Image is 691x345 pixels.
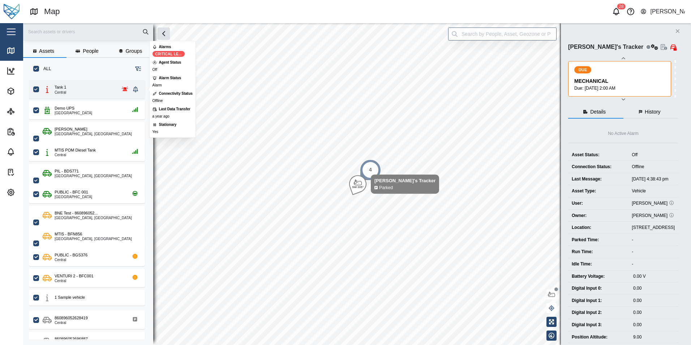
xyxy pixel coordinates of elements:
div: Idle Time: [572,261,625,268]
div: Off [153,67,157,73]
div: Reports [19,128,42,136]
div: Vehicle [632,188,675,195]
div: [PERSON_NAME] [650,7,685,16]
div: User: [572,200,625,207]
div: [PERSON_NAME] [632,200,675,207]
div: SW 205° [352,186,364,189]
div: Offline [153,98,163,104]
div: Due: [DATE] 2:00 AM [574,85,666,92]
div: Central [55,153,96,157]
div: Map [19,47,34,55]
div: - [632,237,675,243]
span: History [645,109,661,114]
div: 0.00 V [633,273,675,280]
div: BNE Test - 860896052... [55,210,98,216]
div: [DATE] 4:38:43 pm [632,176,675,183]
div: MTIS - BFN856 [55,231,82,237]
div: Alarms [19,148,40,156]
div: Dashboard [19,67,50,75]
div: Off [632,152,675,158]
div: Central [55,91,66,94]
input: Search by People, Asset, Geozone or Place [448,27,557,41]
div: Position Altitude: [572,334,626,341]
div: Critical Le... [155,51,182,57]
div: [GEOGRAPHIC_DATA], [GEOGRAPHIC_DATA] [55,237,132,241]
div: Alarms [159,44,171,50]
div: 1 Sample vehicle [55,294,85,301]
input: Search assets or drivers [27,26,149,37]
span: Groups [125,48,142,54]
div: [PERSON_NAME]'s Tracker [374,177,435,184]
div: Digital Input 2: [572,309,626,316]
canvas: Map [23,23,691,345]
div: Battery Voltage: [572,273,626,280]
div: Settings [19,188,43,196]
div: Agent Status [159,60,181,65]
div: Tasks [19,168,38,176]
div: Alarm Status [159,75,181,81]
div: Central [55,258,87,262]
img: Main Logo [4,4,20,20]
div: Assets [19,87,40,95]
div: PIL - BDS771 [55,168,79,174]
div: - [632,248,675,255]
div: Stationary [159,122,177,128]
div: [GEOGRAPHIC_DATA], [GEOGRAPHIC_DATA] [55,216,132,220]
div: VENTURI 2 - BFC001 [55,273,94,279]
div: Digital Input 3: [572,321,626,328]
div: Map marker [349,175,439,194]
div: [GEOGRAPHIC_DATA], [GEOGRAPHIC_DATA] [55,132,132,136]
div: Parked [379,184,393,191]
div: 0.00 [633,321,675,328]
span: People [83,48,99,54]
div: Sites [19,107,36,115]
div: 0.00 [633,309,675,316]
div: Tank 1 [55,84,66,90]
span: Details [590,109,606,114]
div: PUBLIC - BFC 001 [55,189,88,195]
div: Demo UPS [55,105,74,111]
div: Last Data Transfer [159,106,190,112]
div: Central [55,321,88,325]
button: [PERSON_NAME] [640,7,685,17]
div: 28 [617,4,625,9]
div: Yes [153,129,158,135]
div: 860896052696887 [55,336,88,342]
div: Run Time: [572,248,625,255]
div: 860896052628419 [55,315,88,321]
div: Last Message: [572,176,625,183]
div: - [632,261,675,268]
div: Parked Time: [572,237,625,243]
div: Asset Status: [572,152,625,158]
div: PUBLIC - BGS376 [55,252,87,258]
div: a year ago [153,114,169,119]
div: MTIS POM Diesel Tank [55,147,96,153]
div: Offline [632,163,675,170]
div: [STREET_ADDRESS] [632,224,675,231]
label: ALL [39,66,51,72]
div: [PERSON_NAME] [632,212,675,219]
div: Alarm [153,82,162,88]
div: 0.00 [633,285,675,292]
div: [GEOGRAPHIC_DATA], [GEOGRAPHIC_DATA] [55,174,132,178]
div: 4 [369,166,372,174]
div: [GEOGRAPHIC_DATA] [55,111,92,115]
div: No Active Alarm [608,130,639,137]
div: Location: [572,224,625,231]
div: Digital Input 1: [572,297,626,304]
span: DUE [579,67,587,73]
div: [GEOGRAPHIC_DATA] [55,195,92,199]
div: Map [44,5,60,18]
div: Connectivity Status [159,91,193,97]
div: Map marker [360,159,381,181]
span: Assets [39,48,54,54]
div: [PERSON_NAME]'s Tracker [568,43,643,52]
div: 9.00 [633,334,675,341]
div: 0.00 [633,297,675,304]
div: MECHANICAL [574,77,666,85]
div: Digital Input 0: [572,285,626,292]
div: grid [29,77,153,339]
div: [PERSON_NAME] [55,126,87,132]
div: Asset Type: [572,188,625,195]
div: Central [55,279,94,283]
